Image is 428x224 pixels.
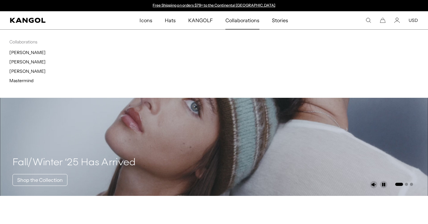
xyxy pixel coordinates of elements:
[225,11,259,29] span: Collaborations
[150,3,278,8] div: 1 of 2
[409,17,418,23] button: USD
[219,11,266,29] a: Collaborations
[395,182,413,187] ul: Select a slide to show
[188,11,213,29] span: KANGOLF
[272,11,288,29] span: Stories
[9,68,46,74] a: [PERSON_NAME]
[165,11,176,29] span: Hats
[150,3,278,8] div: Announcement
[153,3,275,7] a: Free Shipping on orders $79+ to the Continental [GEOGRAPHIC_DATA]
[133,11,158,29] a: Icons
[140,11,152,29] span: Icons
[380,181,387,188] button: Pause
[266,11,294,29] a: Stories
[12,157,136,169] h4: Fall/Winter ‘25 Has Arrived
[9,78,33,83] a: Mastermind
[9,59,46,65] a: [PERSON_NAME]
[12,174,67,186] a: Shop the Collection
[380,17,386,23] button: Cart
[150,3,278,8] slideshow-component: Announcement bar
[10,18,92,23] a: Kangol
[394,17,400,23] a: Account
[395,183,403,186] button: Go to slide 1
[9,39,214,45] p: Collaborations
[405,183,408,186] button: Go to slide 2
[410,183,413,186] button: Go to slide 3
[159,11,182,29] a: Hats
[370,181,377,188] button: Unmute
[182,11,219,29] a: KANGOLF
[366,17,371,23] summary: Search here
[9,50,46,55] a: [PERSON_NAME]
